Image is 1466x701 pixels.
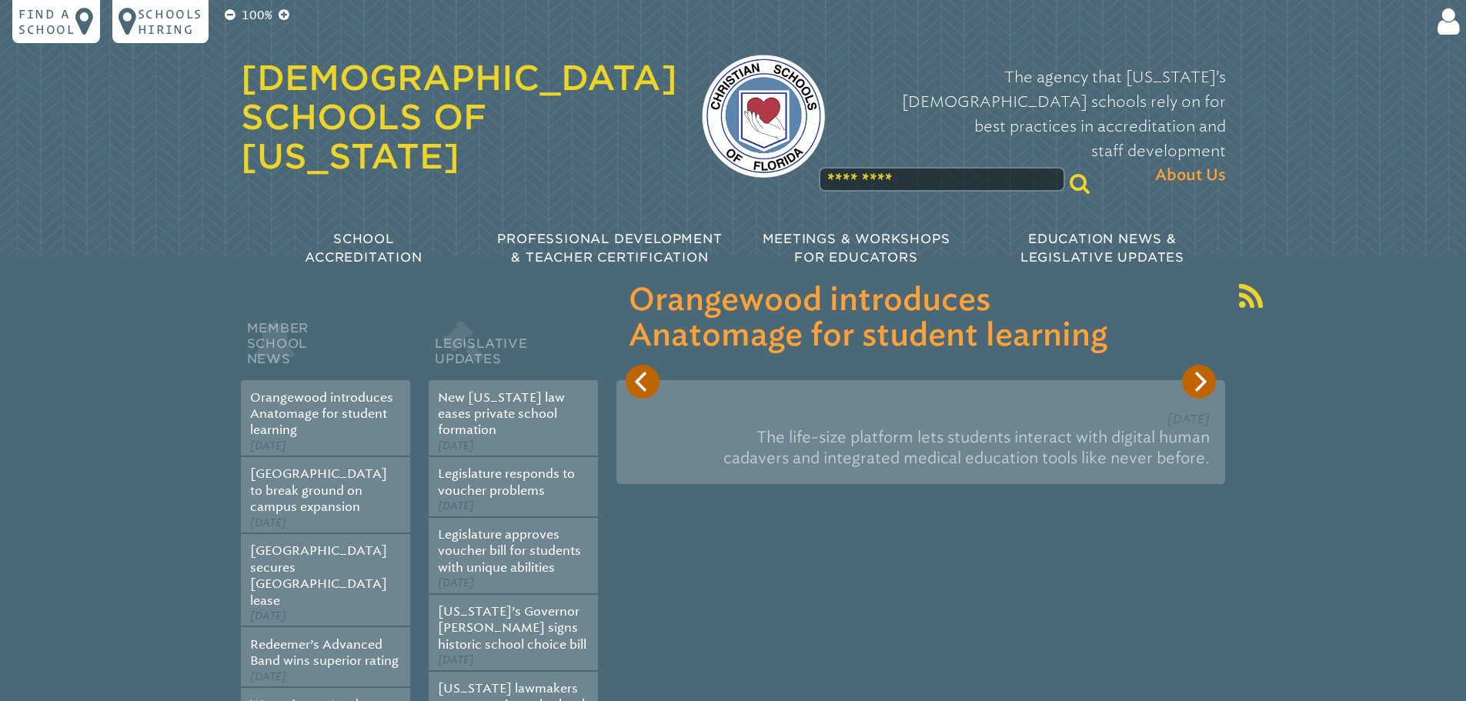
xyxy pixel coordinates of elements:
[241,58,677,176] a: [DEMOGRAPHIC_DATA] Schools of [US_STATE]
[438,653,474,666] span: [DATE]
[438,439,474,452] span: [DATE]
[497,232,722,265] span: Professional Development & Teacher Certification
[138,6,202,37] p: Schools Hiring
[250,543,387,607] a: [GEOGRAPHIC_DATA] secures [GEOGRAPHIC_DATA] lease
[438,390,565,438] a: New [US_STATE] law eases private school formation
[629,283,1213,354] h3: Orangewood introduces Anatomage for student learning
[763,232,950,265] span: Meetings & Workshops for Educators
[250,516,286,529] span: [DATE]
[438,604,586,652] a: [US_STATE]’s Governor [PERSON_NAME] signs historic school choice bill
[702,55,825,178] img: csf-logo-web-colors.png
[850,65,1226,188] p: The agency that [US_STATE]’s [DEMOGRAPHIC_DATA] schools rely on for best practices in accreditati...
[438,576,474,589] span: [DATE]
[1020,232,1184,265] span: Education News & Legislative Updates
[241,317,410,380] h2: Member School News
[632,421,1210,475] p: The life-size platform lets students interact with digital human cadavers and integrated medical ...
[429,317,598,380] h2: Legislative Updates
[305,232,422,265] span: School Accreditation
[1155,163,1226,188] span: About Us
[239,6,276,25] p: 100%
[438,499,474,512] span: [DATE]
[18,6,75,37] p: Find a school
[250,439,286,452] span: [DATE]
[438,466,575,497] a: Legislature responds to voucher problems
[1167,412,1210,426] span: [DATE]
[438,527,581,575] a: Legislature approves voucher bill for students with unique abilities
[250,609,286,623] span: [DATE]
[1182,365,1216,399] button: Next
[250,670,286,683] span: [DATE]
[626,365,660,399] button: Previous
[250,390,393,438] a: Orangewood introduces Anatomage for student learning
[250,466,387,514] a: [GEOGRAPHIC_DATA] to break ground on campus expansion
[250,637,399,668] a: Redeemer’s Advanced Band wins superior rating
